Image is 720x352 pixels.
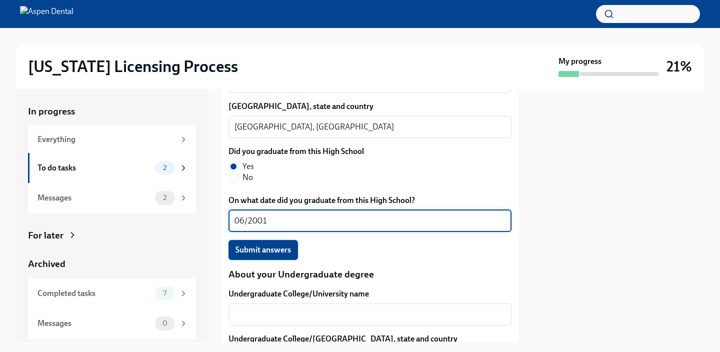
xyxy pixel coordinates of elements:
[228,101,511,112] label: [GEOGRAPHIC_DATA], state and country
[157,164,172,171] span: 2
[37,134,175,145] div: Everything
[156,319,173,327] span: 0
[234,215,505,227] textarea: 06/2001
[228,146,364,157] label: Did you graduate from this High School
[28,229,63,242] div: For later
[558,56,601,67] strong: My progress
[37,288,151,299] div: Completed tasks
[28,56,238,76] h2: [US_STATE] Licensing Process
[157,289,172,297] span: 7
[157,194,172,201] span: 2
[28,308,196,338] a: Messages0
[28,278,196,308] a: Completed tasks7
[228,240,298,260] button: Submit answers
[28,105,196,118] a: In progress
[28,183,196,213] a: Messages2
[37,318,151,329] div: Messages
[37,162,151,173] div: To do tasks
[28,257,196,270] a: Archived
[28,126,196,153] a: Everything
[242,161,254,172] span: Yes
[228,333,511,344] label: Undergraduate College/[GEOGRAPHIC_DATA], state and country
[228,268,511,281] p: About your Undergraduate degree
[28,153,196,183] a: To do tasks2
[28,229,196,242] a: For later
[37,192,151,203] div: Messages
[666,57,692,75] h3: 21%
[235,245,291,255] span: Submit answers
[228,288,511,299] label: Undergraduate College/University name
[20,6,73,22] img: Aspen Dental
[242,172,253,183] span: No
[228,195,511,206] label: On what date did you graduate from this High School?
[234,121,505,133] textarea: [GEOGRAPHIC_DATA], [GEOGRAPHIC_DATA]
